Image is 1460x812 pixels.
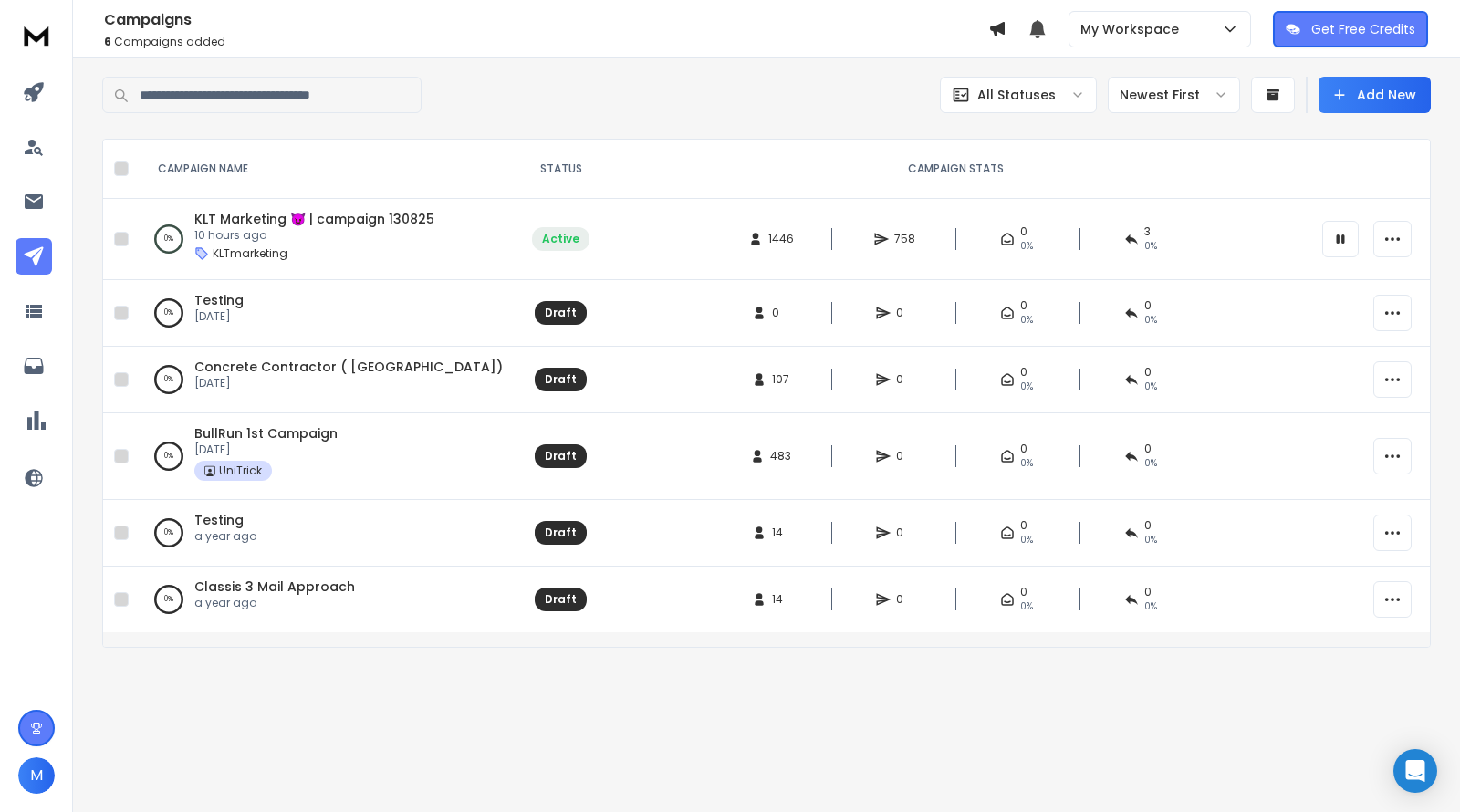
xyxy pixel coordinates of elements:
[194,442,338,457] p: [DATE]
[1144,298,1152,313] span: 0
[136,567,521,633] td: 0%Classis 3 Mail Approacha year ago
[545,306,577,320] div: Draft
[194,578,355,596] a: Classis 3 Mail Approach
[104,9,988,31] h1: Campaigns
[194,210,434,228] a: KLT Marketing 😈 | campaign 130825
[164,370,173,389] p: 0 %
[545,592,577,607] div: Draft
[1273,11,1428,47] button: Get Free Credits
[1144,599,1157,614] span: 0%
[1311,20,1415,38] p: Get Free Credits
[136,347,521,413] td: 0%Concrete Contractor ( [GEOGRAPHIC_DATA])[DATE]
[1020,599,1033,614] span: 0%
[136,413,521,500] td: 0%BullRun 1st Campaign[DATE]UniTrick
[1144,365,1152,380] span: 0
[136,280,521,347] td: 0%Testing[DATE]
[164,304,173,322] p: 0 %
[545,372,577,387] div: Draft
[1020,365,1027,380] span: 0
[1144,518,1152,533] span: 0
[896,449,914,463] span: 0
[896,372,914,387] span: 0
[1393,749,1437,793] div: Open Intercom Messenger
[1144,224,1151,239] span: 3
[896,306,914,320] span: 0
[1144,456,1157,471] span: 0%
[894,232,915,246] span: 758
[194,358,503,376] a: Concrete Contractor ( [GEOGRAPHIC_DATA])
[1144,313,1157,328] span: 0%
[164,590,173,609] p: 0 %
[1144,585,1152,599] span: 0
[772,306,790,320] span: 0
[18,757,55,794] button: M
[136,500,521,567] td: 0%Testinga year ago
[194,511,244,529] a: Testing
[136,140,521,199] th: CAMPAIGN NAME
[194,596,355,610] p: a year ago
[896,592,914,607] span: 0
[104,34,111,49] span: 6
[1080,20,1186,38] p: My Workspace
[1144,442,1152,456] span: 0
[104,35,988,49] p: Campaigns added
[542,232,579,246] div: Active
[521,140,600,199] th: STATUS
[545,449,577,463] div: Draft
[194,424,338,442] a: BullRun 1st Campaign
[1144,239,1157,254] span: 0 %
[772,526,790,540] span: 14
[164,447,173,465] p: 0 %
[770,449,791,463] span: 483
[219,463,262,478] p: UniTrick
[1020,533,1033,547] span: 0%
[1144,380,1157,394] span: 0%
[194,376,503,390] p: [DATE]
[1020,456,1033,471] span: 0%
[1020,239,1033,254] span: 0%
[768,232,794,246] span: 1446
[164,524,173,542] p: 0 %
[977,86,1056,104] p: All Statuses
[1020,585,1027,599] span: 0
[1020,298,1027,313] span: 0
[600,140,1311,199] th: CAMPAIGN STATS
[1319,77,1431,113] button: Add New
[18,18,55,52] img: logo
[545,526,577,540] div: Draft
[1144,533,1157,547] span: 0%
[1020,442,1027,456] span: 0
[136,199,521,280] td: 0%KLT Marketing 😈 | campaign 13082510 hours agoKLTmarketing
[194,228,434,243] p: 10 hours ago
[772,592,790,607] span: 14
[1108,77,1240,113] button: Newest First
[896,526,914,540] span: 0
[1020,518,1027,533] span: 0
[164,230,173,248] p: 0 %
[194,529,256,544] p: a year ago
[1020,313,1033,328] span: 0%
[1020,224,1027,239] span: 0
[194,291,244,309] a: Testing
[772,372,790,387] span: 107
[194,309,244,324] p: [DATE]
[213,246,287,261] p: KLTmarketing
[1020,380,1033,394] span: 0%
